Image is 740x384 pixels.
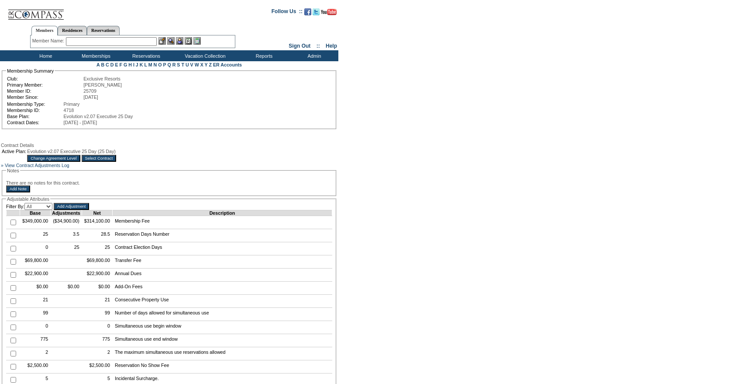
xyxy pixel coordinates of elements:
span: Exclusive Resorts [83,76,120,81]
a: Z [209,62,212,67]
span: 4718 [64,108,74,113]
td: 0 [20,321,51,334]
td: Active Plan: [2,149,26,154]
td: Number of days allowed for simultaneous use [112,308,332,321]
td: Base Plan: [7,114,63,119]
a: W [195,62,199,67]
td: Membership Type: [7,101,63,107]
a: J [136,62,138,67]
a: E [115,62,118,67]
td: 3.5 [51,229,82,242]
td: Add-On Fees [112,282,332,295]
img: Reservations [185,37,192,45]
td: Consecutive Property Use [112,295,332,308]
td: 99 [82,308,112,321]
a: ER Accounts [213,62,242,67]
a: C [106,62,109,67]
a: Help [326,43,337,49]
span: [PERSON_NAME] [83,82,122,87]
a: Become our fan on Facebook [304,11,311,16]
a: U [186,62,189,67]
img: Subscribe to our YouTube Channel [321,9,337,15]
span: Evolution v2.07 Executive 25 Day (25 Day) [27,149,116,154]
td: 28.5 [82,229,112,242]
a: Follow us on Twitter [313,11,320,16]
td: 2 [20,347,51,360]
a: Subscribe to our YouTube Channel [321,11,337,16]
a: H [128,62,132,67]
td: 775 [82,334,112,347]
td: Follow Us :: [272,7,303,18]
a: Sign Out [289,43,310,49]
td: $0.00 [51,282,82,295]
a: M [148,62,152,67]
td: Description [112,210,332,216]
td: 0 [20,242,51,255]
td: Base [20,210,51,216]
span: Primary [64,101,80,107]
img: b_calculator.gif [193,37,201,45]
img: Impersonate [176,37,183,45]
td: Admin [288,50,338,61]
td: $22,900.00 [82,269,112,282]
legend: Notes [6,168,20,173]
td: $2,500.00 [82,360,112,374]
td: 21 [20,295,51,308]
td: Simultaneous use end window [112,334,332,347]
a: R [172,62,176,67]
td: Vacation Collection [170,50,238,61]
a: N [154,62,157,67]
td: 21 [82,295,112,308]
div: Member Name: [32,37,66,45]
img: Become our fan on Facebook [304,8,311,15]
td: $349,000.00 [20,216,51,229]
td: 25 [82,242,112,255]
td: $69,800.00 [82,255,112,269]
td: Member Since: [7,94,83,100]
td: $69,800.00 [20,255,51,269]
span: 25709 [83,88,96,94]
span: Evolution v2.07 Executive 25 Day [64,114,133,119]
td: Net [82,210,112,216]
a: V [190,62,193,67]
img: Compass Home [7,2,64,20]
td: $22,900.00 [20,269,51,282]
td: Home [20,50,70,61]
td: Filter By: [6,203,52,210]
a: T [181,62,184,67]
a: S [177,62,180,67]
a: D [110,62,114,67]
legend: Membership Summary [6,68,55,73]
td: Adjustments [51,210,82,216]
td: Annual Dues [112,269,332,282]
img: View [167,37,175,45]
span: :: [317,43,320,49]
td: The maximum simultaneous use reservations allowed [112,347,332,360]
td: Contract Dates: [7,120,63,125]
a: Members [31,26,58,35]
td: Reservation No Show Fee [112,360,332,374]
input: Add Note [6,185,30,192]
td: $0.00 [82,282,112,295]
td: Memberships [70,50,120,61]
td: Reservation Days Number [112,229,332,242]
a: I [133,62,134,67]
a: L [144,62,147,67]
a: Q [167,62,171,67]
input: Change Agreement Level [27,155,80,162]
a: Reservations [87,26,120,35]
td: 775 [20,334,51,347]
input: Add Adjustment [54,203,89,210]
td: Membership ID: [7,108,63,113]
a: F [119,62,122,67]
a: X [200,62,203,67]
input: Select Contract [82,155,117,162]
td: Membership Fee [112,216,332,229]
legend: Adjustable Attributes [6,196,50,202]
td: Reports [238,50,288,61]
td: 0 [82,321,112,334]
a: » View Contract Adjustments Log [1,163,69,168]
img: b_edit.gif [158,37,166,45]
a: K [140,62,143,67]
td: ($34,900.00) [51,216,82,229]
